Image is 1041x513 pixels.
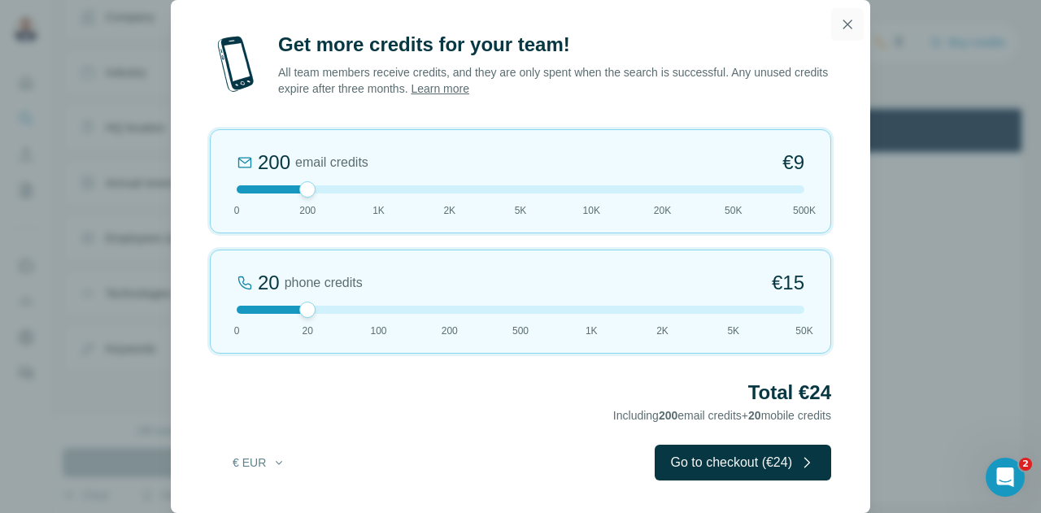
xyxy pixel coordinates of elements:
span: 2K [443,203,455,218]
span: 10K [583,203,600,218]
span: 200 [659,409,677,422]
span: 50K [725,203,742,218]
span: 200 [299,203,316,218]
span: 1K [586,324,598,338]
span: 200 [442,324,458,338]
span: 20K [654,203,671,218]
span: €9 [782,150,804,176]
button: Go to checkout (€24) [655,445,831,480]
span: 500K [793,203,816,218]
span: 2 [1019,458,1032,471]
span: 0 [234,203,240,218]
span: 50K [795,324,812,338]
span: phone credits [285,273,363,293]
span: 500 [512,324,529,338]
button: € EUR [221,448,297,477]
span: €15 [772,270,804,296]
span: 20 [748,409,761,422]
div: 200 [258,150,290,176]
span: 1K [372,203,385,218]
span: 5K [515,203,527,218]
span: 2K [656,324,669,338]
span: 20 [303,324,313,338]
p: All team members receive credits, and they are only spent when the search is successful. Any unus... [278,64,831,97]
div: 20 [258,270,280,296]
h2: Total €24 [210,380,831,406]
img: mobile-phone [210,32,262,97]
span: email credits [295,153,368,172]
div: Upgrade plan for full access to Surfe [210,3,439,39]
span: Including email credits + mobile credits [613,409,831,422]
span: 5K [727,324,739,338]
iframe: Intercom live chat [986,458,1025,497]
span: 0 [234,324,240,338]
span: 100 [370,324,386,338]
a: Learn more [411,82,469,95]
